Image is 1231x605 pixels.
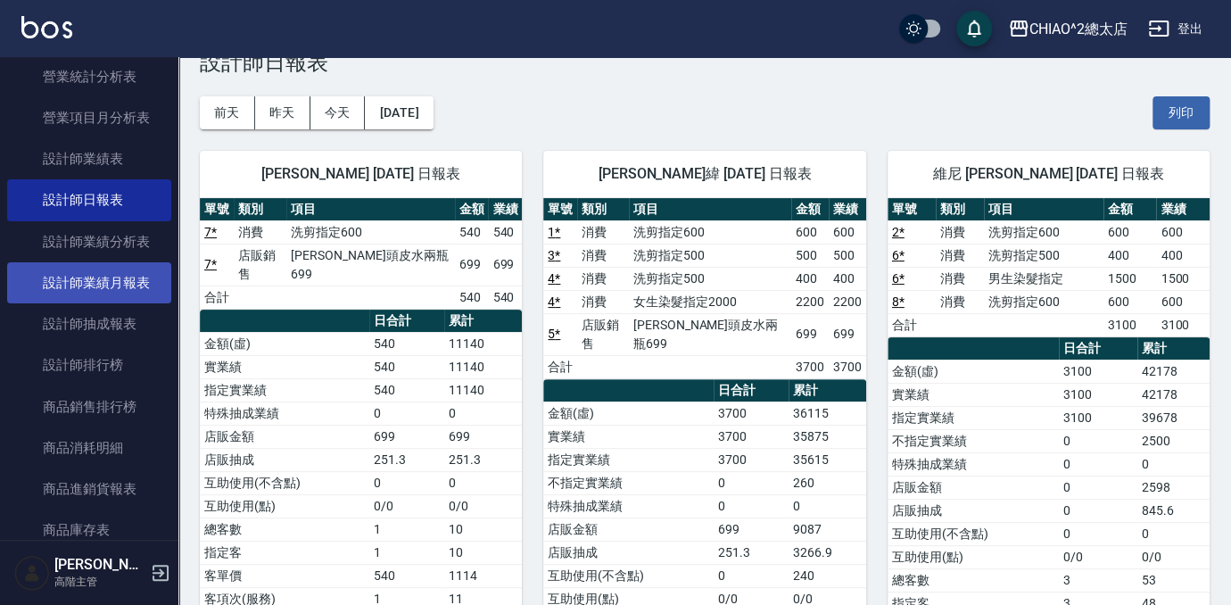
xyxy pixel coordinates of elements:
[543,564,713,587] td: 互助使用(不含點)
[444,564,522,587] td: 1114
[444,471,522,494] td: 0
[7,97,171,138] a: 營業項目月分析表
[629,313,791,355] td: [PERSON_NAME]頭皮水兩瓶699
[1137,360,1210,383] td: 42178
[200,448,369,471] td: 店販抽成
[888,198,1210,337] table: a dense table
[286,244,454,286] td: [PERSON_NAME]頭皮水兩瓶699
[1156,290,1210,313] td: 600
[444,425,522,448] td: 699
[829,220,866,244] td: 600
[234,244,286,286] td: 店販銷售
[984,290,1103,313] td: 洗剪指定600
[7,510,171,551] a: 商品庫存表
[488,220,522,244] td: 540
[1137,383,1210,406] td: 42178
[714,471,789,494] td: 0
[7,427,171,468] a: 商品消耗明細
[369,355,444,378] td: 540
[1137,545,1210,568] td: 0/0
[789,541,866,564] td: 3266.9
[200,198,234,221] th: 單號
[1059,568,1137,592] td: 3
[455,286,489,309] td: 540
[369,425,444,448] td: 699
[444,332,522,355] td: 11140
[1103,244,1157,267] td: 400
[444,402,522,425] td: 0
[444,310,522,333] th: 累計
[488,198,522,221] th: 業績
[714,448,789,471] td: 3700
[829,198,866,221] th: 業績
[444,448,522,471] td: 251.3
[789,379,866,402] th: 累計
[936,198,984,221] th: 類別
[956,11,992,46] button: save
[791,198,829,221] th: 金額
[1103,267,1157,290] td: 1500
[455,244,489,286] td: 699
[577,313,629,355] td: 店販銷售
[789,425,866,448] td: 35875
[1137,522,1210,545] td: 0
[829,313,866,355] td: 699
[577,290,629,313] td: 消費
[54,574,145,590] p: 高階主管
[1137,476,1210,499] td: 2598
[369,518,444,541] td: 1
[888,406,1059,429] td: 指定實業績
[1059,337,1137,361] th: 日合計
[543,494,713,518] td: 特殊抽成業績
[791,290,829,313] td: 2200
[829,267,866,290] td: 400
[714,494,789,518] td: 0
[789,402,866,425] td: 36115
[984,244,1103,267] td: 洗剪指定500
[936,290,984,313] td: 消費
[789,564,866,587] td: 240
[444,541,522,564] td: 10
[791,220,829,244] td: 600
[200,286,234,309] td: 合計
[369,378,444,402] td: 540
[791,355,829,378] td: 3700
[369,402,444,425] td: 0
[984,220,1103,244] td: 洗剪指定600
[200,378,369,402] td: 指定實業績
[7,221,171,262] a: 設計師業績分析表
[7,262,171,303] a: 設計師業績月報表
[543,471,713,494] td: 不指定實業績
[488,286,522,309] td: 540
[200,518,369,541] td: 總客數
[888,499,1059,522] td: 店販抽成
[714,541,789,564] td: 251.3
[1156,313,1210,336] td: 3100
[365,96,433,129] button: [DATE]
[369,541,444,564] td: 1
[888,545,1059,568] td: 互助使用(點)
[1059,406,1137,429] td: 3100
[984,198,1103,221] th: 項目
[200,494,369,518] td: 互助使用(點)
[888,360,1059,383] td: 金額(虛)
[791,267,829,290] td: 400
[543,518,713,541] td: 店販金額
[200,564,369,587] td: 客單價
[1001,11,1135,47] button: CHIAO^2總太店
[789,448,866,471] td: 35615
[1156,244,1210,267] td: 400
[255,96,310,129] button: 昨天
[1059,545,1137,568] td: 0/0
[200,198,522,310] table: a dense table
[1059,522,1137,545] td: 0
[888,383,1059,406] td: 實業績
[444,378,522,402] td: 11140
[714,402,789,425] td: 3700
[791,313,829,355] td: 699
[1103,220,1157,244] td: 600
[543,541,713,564] td: 店販抽成
[714,425,789,448] td: 3700
[455,198,489,221] th: 金額
[829,244,866,267] td: 500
